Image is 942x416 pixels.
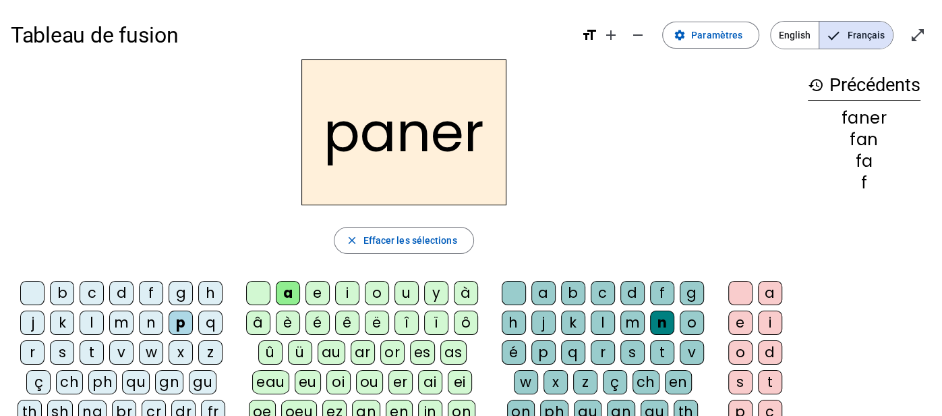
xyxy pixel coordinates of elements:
[252,370,289,394] div: eau
[26,370,51,394] div: ç
[650,281,674,305] div: f
[80,281,104,305] div: c
[410,340,435,365] div: es
[680,340,704,365] div: v
[295,370,321,394] div: eu
[326,370,351,394] div: oi
[122,370,150,394] div: qu
[365,281,389,305] div: o
[650,311,674,335] div: n
[561,340,585,365] div: q
[770,21,893,49] mat-button-toggle-group: Language selection
[11,14,570,57] h1: Tableau de fusion
[198,340,223,365] div: z
[728,311,753,335] div: e
[808,77,824,93] mat-icon: history
[109,311,134,335] div: m
[246,311,270,335] div: â
[50,281,74,305] div: b
[50,340,74,365] div: s
[728,370,753,394] div: s
[198,281,223,305] div: h
[109,340,134,365] div: v
[591,340,615,365] div: r
[276,311,300,335] div: è
[680,281,704,305] div: g
[388,370,413,394] div: er
[50,311,74,335] div: k
[630,27,646,43] mat-icon: remove
[502,340,526,365] div: é
[335,281,359,305] div: i
[418,370,442,394] div: ai
[288,340,312,365] div: ü
[424,281,448,305] div: y
[169,311,193,335] div: p
[502,311,526,335] div: h
[305,311,330,335] div: é
[561,311,585,335] div: k
[139,340,163,365] div: w
[531,340,556,365] div: p
[139,311,163,335] div: n
[155,370,183,394] div: gn
[394,281,419,305] div: u
[109,281,134,305] div: d
[56,370,83,394] div: ch
[650,340,674,365] div: t
[351,340,375,365] div: ar
[808,175,920,191] div: f
[258,340,283,365] div: û
[758,311,782,335] div: i
[808,132,920,148] div: fan
[603,27,619,43] mat-icon: add
[632,370,659,394] div: ch
[424,311,448,335] div: ï
[356,370,383,394] div: ou
[573,370,597,394] div: z
[139,281,163,305] div: f
[80,311,104,335] div: l
[531,281,556,305] div: a
[808,153,920,170] div: fa
[169,281,193,305] div: g
[561,281,585,305] div: b
[597,22,624,49] button: Augmenter la taille de la police
[363,232,457,249] span: Effacer les sélections
[591,281,615,305] div: c
[301,59,506,205] h2: paner
[674,29,686,41] mat-icon: settings
[345,234,357,246] mat-icon: close
[758,370,782,394] div: t
[169,340,193,365] div: x
[276,281,300,305] div: a
[318,340,345,365] div: au
[620,340,645,365] div: s
[198,311,223,335] div: q
[758,340,782,365] div: d
[394,311,419,335] div: î
[80,340,104,365] div: t
[591,311,615,335] div: l
[620,281,645,305] div: d
[758,281,782,305] div: a
[334,227,473,254] button: Effacer les sélections
[454,281,478,305] div: à
[20,340,45,365] div: r
[691,27,742,43] span: Paramètres
[771,22,819,49] span: English
[448,370,472,394] div: ei
[365,311,389,335] div: ë
[603,370,627,394] div: ç
[189,370,216,394] div: gu
[305,281,330,305] div: e
[624,22,651,49] button: Diminuer la taille de la police
[819,22,893,49] span: Français
[514,370,538,394] div: w
[440,340,467,365] div: as
[808,70,920,101] h3: Précédents
[380,340,405,365] div: or
[662,22,759,49] button: Paramètres
[543,370,568,394] div: x
[808,110,920,126] div: faner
